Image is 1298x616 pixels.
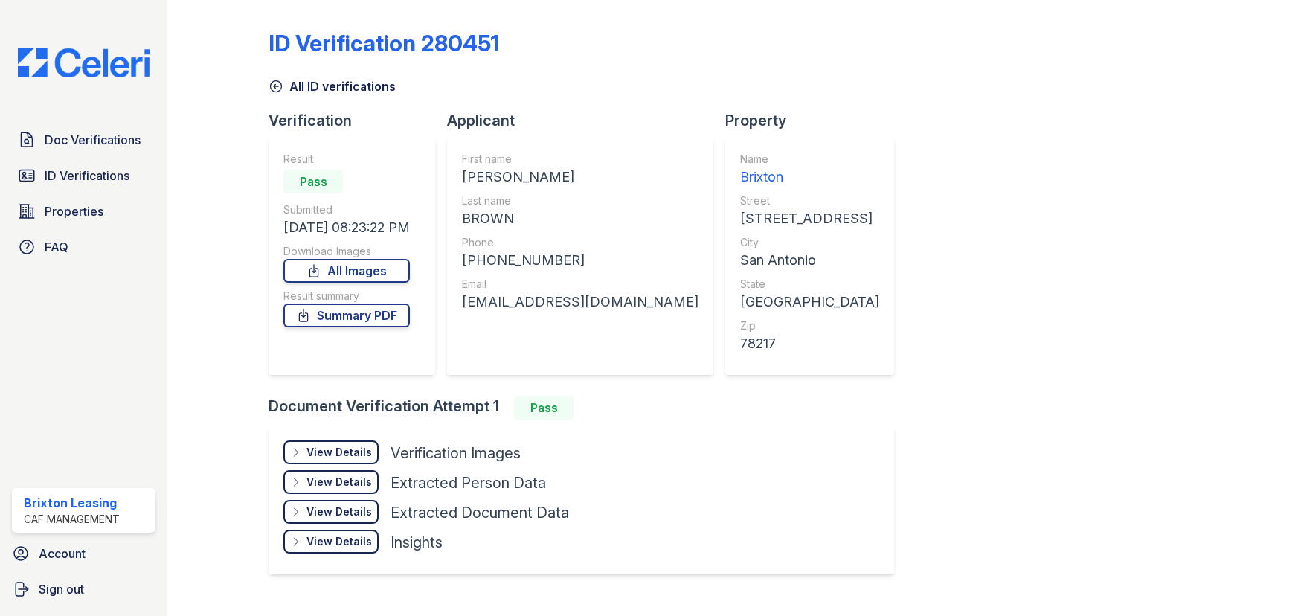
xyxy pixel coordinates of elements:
[306,475,372,490] div: View Details
[391,443,521,463] div: Verification Images
[462,152,698,167] div: First name
[269,396,906,420] div: Document Verification Attempt 1
[283,170,343,193] div: Pass
[740,152,879,167] div: Name
[269,77,396,95] a: All ID verifications
[740,292,879,312] div: [GEOGRAPHIC_DATA]
[306,445,372,460] div: View Details
[12,232,155,262] a: FAQ
[283,217,410,238] div: [DATE] 08:23:22 PM
[391,502,569,523] div: Extracted Document Data
[462,277,698,292] div: Email
[740,208,879,229] div: [STREET_ADDRESS]
[39,580,84,598] span: Sign out
[462,292,698,312] div: [EMAIL_ADDRESS][DOMAIN_NAME]
[283,152,410,167] div: Result
[269,110,447,131] div: Verification
[462,250,698,271] div: [PHONE_NUMBER]
[740,250,879,271] div: San Antonio
[462,193,698,208] div: Last name
[740,235,879,250] div: City
[283,259,410,283] a: All Images
[740,333,879,354] div: 78217
[24,494,120,512] div: Brixton Leasing
[740,167,879,187] div: Brixton
[740,318,879,333] div: Zip
[283,304,410,327] a: Summary PDF
[12,125,155,155] a: Doc Verifications
[6,539,161,568] a: Account
[24,512,120,527] div: CAF Management
[283,289,410,304] div: Result summary
[462,208,698,229] div: BROWN
[12,161,155,190] a: ID Verifications
[725,110,906,131] div: Property
[462,235,698,250] div: Phone
[283,244,410,259] div: Download Images
[6,48,161,77] img: CE_Logo_Blue-a8612792a0a2168367f1c8372b55b34899dd931a85d93a1a3d3e32e68fde9ad4.png
[740,152,879,187] a: Name Brixton
[283,202,410,217] div: Submitted
[391,532,443,553] div: Insights
[391,472,546,493] div: Extracted Person Data
[39,545,86,562] span: Account
[740,193,879,208] div: Street
[1236,556,1283,601] iframe: chat widget
[12,196,155,226] a: Properties
[45,202,103,220] span: Properties
[306,534,372,549] div: View Details
[45,238,68,256] span: FAQ
[740,277,879,292] div: State
[45,167,129,185] span: ID Verifications
[462,167,698,187] div: [PERSON_NAME]
[306,504,372,519] div: View Details
[447,110,725,131] div: Applicant
[269,30,499,57] div: ID Verification 280451
[514,396,574,420] div: Pass
[45,131,141,149] span: Doc Verifications
[6,574,161,604] a: Sign out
